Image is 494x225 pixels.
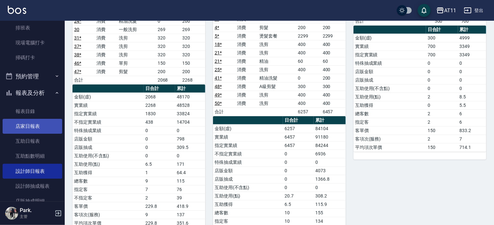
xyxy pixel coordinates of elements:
td: 店販抽成 [73,143,144,152]
td: 150 [426,126,458,135]
td: 320 [181,42,205,51]
td: 400 [321,65,346,74]
td: 消費 [95,34,117,42]
td: 消費 [95,59,117,67]
td: 4073 [314,166,346,175]
td: 0 [283,166,314,175]
td: 消費 [235,65,258,74]
td: 一般洗剪 [117,25,156,34]
td: 6257 [297,107,321,116]
td: 229.8 [144,202,175,210]
td: 洗剪 [117,51,156,59]
td: 總客數 [213,208,283,217]
td: 客單價 [73,202,144,210]
button: 報表及分析 [3,84,62,101]
button: save [418,4,431,17]
td: 150 [181,59,205,67]
td: 消費 [95,17,117,25]
td: 精油 [258,57,297,65]
td: 300 [297,82,321,91]
td: 0 [297,74,321,82]
td: 互助使用(點) [354,93,426,101]
td: 6457 [283,141,314,150]
td: 9 [144,210,175,219]
td: 互助使用(點) [213,192,283,200]
td: 2 [426,118,458,126]
a: 設計師日報表 [3,164,62,179]
td: 60 [297,57,321,65]
td: 店販金額 [73,135,144,143]
td: 店販金額 [354,67,426,76]
td: 0 [426,59,458,67]
td: 0 [426,76,458,84]
td: 9 [144,177,175,185]
td: 700 [426,51,458,59]
table: a dense table [354,26,486,152]
td: 3349 [458,51,486,59]
td: 不指定實業績 [213,150,283,158]
td: 互助獲得 [213,200,283,208]
td: 店販抽成 [213,175,283,183]
td: 金額(虛) [213,124,283,133]
th: 累計 [458,26,486,34]
td: 消費 [235,74,258,82]
td: 300 [433,17,460,25]
td: 400 [297,91,321,99]
td: 833.2 [458,126,486,135]
td: 2 [426,93,458,101]
td: 2 [144,194,175,202]
td: 700 [426,42,458,51]
td: 金額(虛) [73,93,144,101]
td: 金額(虛) [354,34,426,42]
td: 消費 [235,23,258,32]
td: 洗剪 [117,42,156,51]
td: 400 [321,99,346,107]
td: 200 [156,67,181,76]
td: 200 [321,74,346,82]
th: 日合計 [144,84,175,93]
td: 消費 [235,99,258,107]
td: 714.1 [458,143,486,152]
td: 798 [175,135,205,143]
td: 消費 [235,40,258,49]
th: 累計 [314,116,346,125]
td: 店販金額 [213,166,283,175]
a: 30 [74,27,79,32]
td: 不指定實業績 [73,118,144,126]
td: 308.2 [314,192,346,200]
td: 消費 [95,42,117,51]
td: 特殊抽成業績 [73,126,144,135]
td: 400 [321,40,346,49]
td: 消費 [235,91,258,99]
td: 洗剪 [117,34,156,42]
td: 特殊抽成業績 [213,158,283,166]
td: 48528 [175,101,205,109]
td: 2068 [156,76,181,84]
td: 76 [175,185,205,194]
img: Logo [8,6,26,14]
td: 320 [156,42,181,51]
td: 418.9 [175,202,205,210]
td: 150 [156,59,181,67]
td: 1830 [144,109,175,118]
td: 單剪 [117,59,156,67]
td: 消費 [235,49,258,57]
td: 400 [297,40,321,49]
td: 0 [144,135,175,143]
td: 60 [321,57,346,65]
td: 91180 [314,133,346,141]
td: 客項次(服務) [73,210,144,219]
a: 互助日報表 [3,134,62,149]
td: 6457 [283,133,314,141]
td: 消費 [235,82,258,91]
td: 400 [297,99,321,107]
p: 主管 [20,214,53,219]
td: 剪髮 [117,67,156,76]
td: 300 [321,82,346,91]
td: 64.4 [175,168,205,177]
td: 6 [458,109,486,118]
a: 店販抽成明細 [3,194,62,208]
td: 320 [156,51,181,59]
td: 指定實業績 [213,141,283,150]
td: 137 [175,210,205,219]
